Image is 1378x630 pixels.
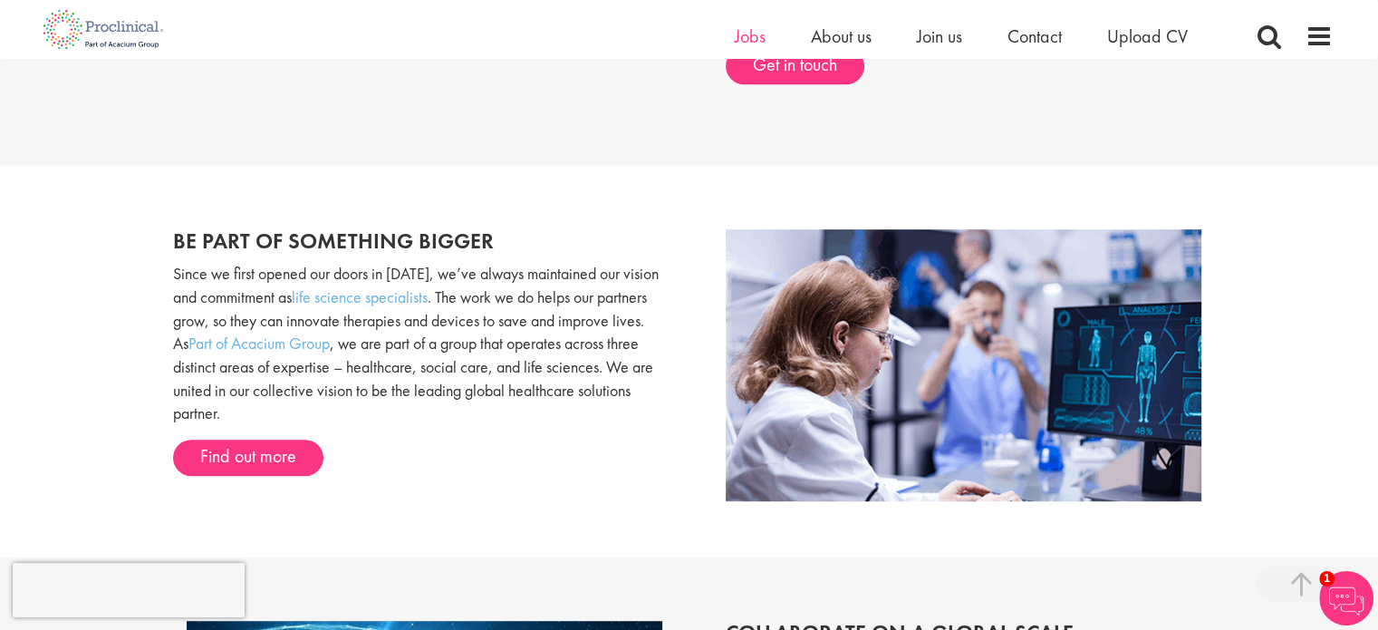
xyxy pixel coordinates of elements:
[1319,571,1373,625] img: Chatbot
[726,48,864,84] a: Get in touch
[13,563,245,617] iframe: reCAPTCHA
[1007,24,1062,48] a: Contact
[735,24,766,48] a: Jobs
[173,262,676,425] p: Since we first opened our doors in [DATE], we’ve always maintained our vision and commitment as ....
[1319,571,1335,586] span: 1
[292,286,428,307] a: life science specialists
[811,24,872,48] a: About us
[173,229,676,253] h2: Be part of something bigger
[188,333,330,354] a: Part of Acacium Group
[1107,24,1188,48] a: Upload CV
[173,440,323,476] a: Find out more
[917,24,962,48] a: Join us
